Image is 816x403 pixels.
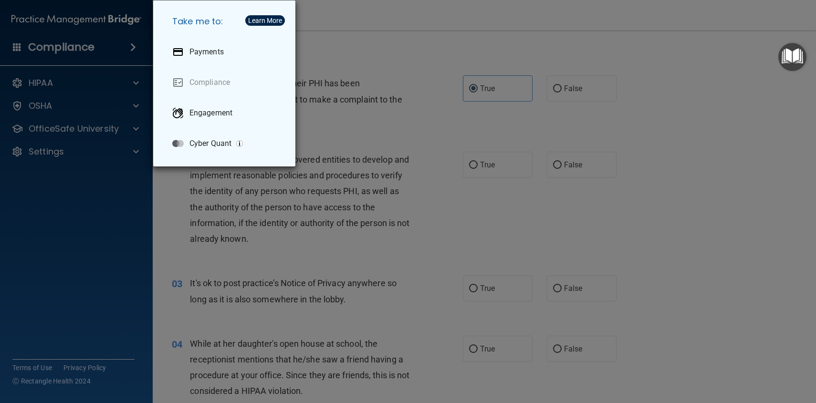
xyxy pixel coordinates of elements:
p: Cyber Quant [189,139,231,148]
a: Payments [165,39,288,65]
button: Open Resource Center [778,43,806,71]
p: Engagement [189,108,232,118]
div: Learn More [248,17,282,24]
h5: Take me to: [165,8,288,35]
a: Compliance [165,69,288,96]
p: Payments [189,47,224,57]
a: Cyber Quant [165,130,288,157]
button: Learn More [245,15,285,26]
a: Engagement [165,100,288,126]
